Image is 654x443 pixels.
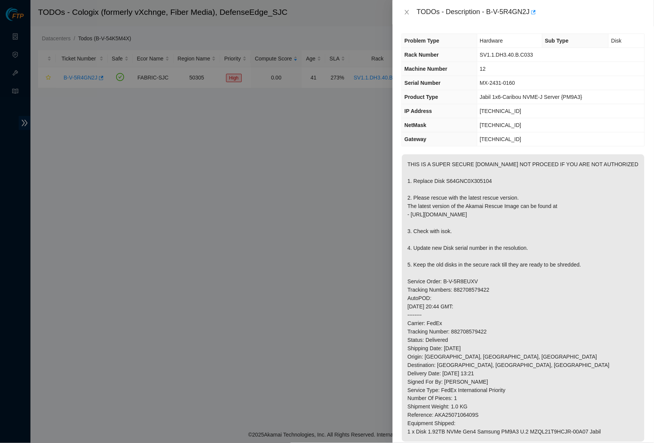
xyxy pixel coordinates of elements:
[405,80,441,86] span: Serial Number
[480,122,522,128] span: [TECHNICAL_ID]
[405,52,439,58] span: Rack Number
[480,94,582,100] span: Jabil 1x6-Caribou NVME-J Server {PM9A3}
[417,6,645,18] div: TODOs - Description - B-V-5R4GN2J
[405,66,448,72] span: Machine Number
[480,80,515,86] span: MX-2431-0160
[404,9,410,15] span: close
[545,38,569,44] span: Sub Type
[405,136,427,142] span: Gateway
[405,38,440,44] span: Problem Type
[480,136,522,142] span: [TECHNICAL_ID]
[480,38,503,44] span: Hardware
[405,94,438,100] span: Product Type
[480,66,486,72] span: 12
[405,108,432,114] span: IP Address
[480,52,533,58] span: SV1.1.DH3.40.B.C033
[611,38,622,44] span: Disk
[405,122,427,128] span: NetMask
[480,108,522,114] span: [TECHNICAL_ID]
[402,154,644,442] p: THIS IS A SUPER SECURE [DOMAIN_NAME] NOT PROCEED IF YOU ARE NOT AUTHORIZED 1. Replace Disk S64GNC...
[402,9,412,16] button: Close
